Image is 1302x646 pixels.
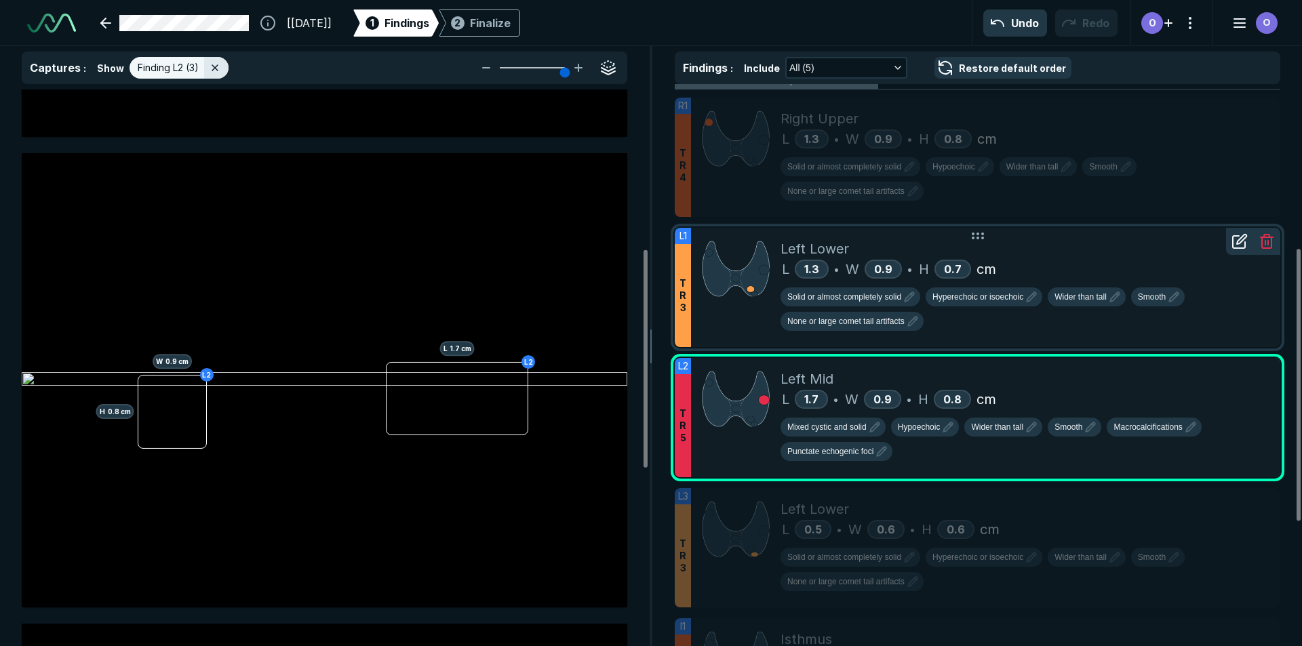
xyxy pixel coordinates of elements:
[804,523,822,536] span: 0.5
[907,131,912,147] span: •
[907,391,911,407] span: •
[678,98,688,113] span: R1
[679,147,686,184] span: T R 4
[845,389,859,409] span: W
[96,404,134,419] span: H 0.8 cm
[22,8,81,38] a: See-Mode Logo
[678,359,688,374] span: L2
[83,62,86,74] span: :
[470,15,511,31] div: Finalize
[679,407,686,444] span: T R 5
[932,291,1023,303] span: Hyperechoic or isoechoic
[837,521,842,538] span: •
[702,108,770,169] img: 2oAAAAASUVORK5CYII=
[683,61,728,75] span: Findings
[27,14,76,33] img: See-Mode Logo
[980,519,1000,540] span: cm
[1054,421,1082,433] span: Smooth
[877,523,895,536] span: 0.6
[919,259,929,279] span: H
[1138,291,1166,303] span: Smooth
[976,389,996,409] span: cm
[679,277,686,314] span: T R 3
[787,576,905,588] span: None or large comet tail artifacts
[287,15,332,31] span: [[DATE]]
[702,369,770,429] img: vwAAAABJRU5ErkJggg==
[781,239,849,259] span: Left Lower
[702,239,770,299] img: 9HuRNUAAAAGSURBVAMAIn2IuNaQ3iUAAAAASUVORK5CYII=
[789,60,814,75] span: All (5)
[370,16,374,30] span: 1
[1113,421,1182,433] span: Macrocalcifications
[439,9,520,37] div: 2Finalize
[782,389,789,409] span: L
[944,132,962,146] span: 0.8
[907,261,912,277] span: •
[932,161,975,173] span: Hypoechoic
[781,108,859,129] span: Right Upper
[977,129,997,149] span: cm
[1138,551,1166,563] span: Smooth
[679,538,686,574] span: T R 3
[834,261,839,277] span: •
[675,358,1280,477] li: L2TR5Left MidL1.7•W0.9•H0.8cm
[353,9,439,37] div: 1Findings
[730,62,733,74] span: :
[976,259,996,279] span: cm
[874,262,892,276] span: 0.9
[787,161,901,173] span: Solid or almost completely solid
[833,391,838,407] span: •
[943,392,962,406] span: 0.8
[787,551,901,563] span: Solid or almost completely solid
[1054,291,1107,303] span: Wider than tall
[1089,161,1117,173] span: Smooth
[848,519,862,540] span: W
[781,499,849,519] span: Left Lower
[744,61,780,75] span: Include
[440,341,475,356] span: L 1.7 cm
[1263,16,1271,30] span: O
[454,16,460,30] span: 2
[787,315,905,327] span: None or large comet tail artifacts
[922,519,932,540] span: H
[804,132,819,146] span: 1.3
[680,619,686,634] span: I1
[781,369,833,389] span: Left Mid
[846,129,859,149] span: W
[910,521,915,538] span: •
[97,61,124,75] span: Show
[971,421,1023,433] span: Wider than tall
[787,185,905,197] span: None or large comet tail artifacts
[919,129,929,149] span: H
[138,60,199,75] span: Finding L2 (3)
[947,523,965,536] span: 0.6
[384,15,429,31] span: Findings
[787,445,873,458] span: Punctate echogenic foci
[898,421,941,433] span: Hypoechoic
[679,228,687,243] span: L1
[153,354,192,369] span: W 0.9 cm
[934,57,1071,79] button: Restore default order
[834,131,839,147] span: •
[782,519,789,540] span: L
[782,259,789,279] span: L
[702,499,770,559] img: 8JS4U+AAAABklEQVQDAE5+h7givjQIAAAAAElFTkSuQmCC
[846,259,859,279] span: W
[675,488,1280,607] li: L3TR3Left LowerL0.5•W0.6•H0.6cm
[944,262,962,276] span: 0.7
[1223,9,1280,37] button: avatar-name
[1256,12,1278,34] div: avatar-name
[787,291,901,303] span: Solid or almost completely solid
[918,389,928,409] span: H
[675,228,1280,347] li: L1TR3Left LowerL1.3•W0.9•H0.7cm
[678,489,688,504] span: L3
[873,392,892,406] span: 0.9
[675,98,1280,217] div: R1TR4Right UpperL1.3•W0.9•H0.8cm
[1055,9,1118,37] button: Redo
[804,392,818,406] span: 1.7
[1054,551,1107,563] span: Wider than tall
[874,132,892,146] span: 0.9
[1006,161,1059,173] span: Wider than tall
[932,551,1023,563] span: Hyperechoic or isoechoic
